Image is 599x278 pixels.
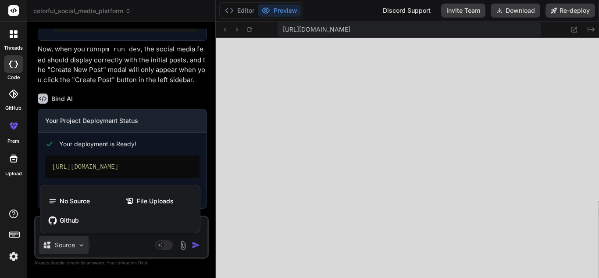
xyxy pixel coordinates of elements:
[60,197,90,206] span: No Source
[60,216,79,225] span: Github
[5,105,21,112] label: GitHub
[4,44,23,52] label: threads
[137,197,174,206] span: File Uploads
[6,249,21,264] img: settings
[7,137,19,145] label: prem
[5,170,22,177] label: Upload
[7,74,20,81] label: code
